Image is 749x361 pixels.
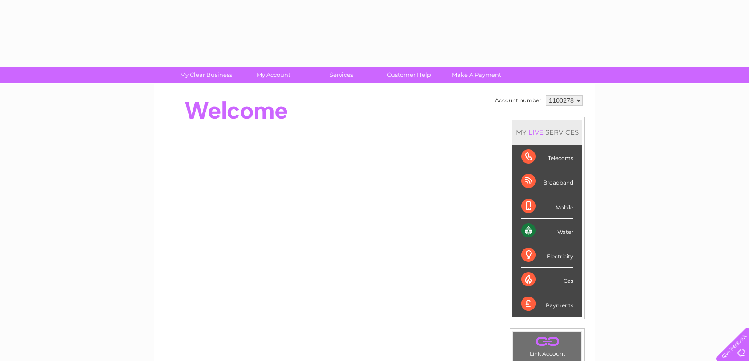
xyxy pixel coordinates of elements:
[521,145,573,169] div: Telecoms
[521,194,573,219] div: Mobile
[513,331,582,359] td: Link Account
[440,67,513,83] a: Make A Payment
[515,334,579,349] a: .
[512,120,582,145] div: MY SERVICES
[521,268,573,292] div: Gas
[527,128,545,136] div: LIVE
[521,243,573,268] div: Electricity
[372,67,446,83] a: Customer Help
[237,67,310,83] a: My Account
[521,169,573,194] div: Broadband
[493,93,544,108] td: Account number
[521,219,573,243] div: Water
[305,67,378,83] a: Services
[521,292,573,316] div: Payments
[169,67,243,83] a: My Clear Business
